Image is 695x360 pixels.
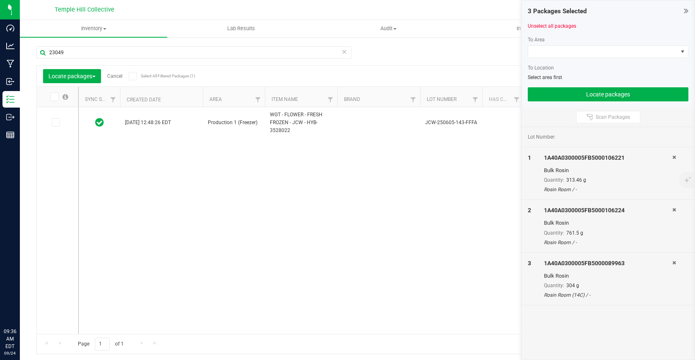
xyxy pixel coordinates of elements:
div: Bulk Rosin [544,272,672,280]
span: Select all records on this page [63,94,68,100]
span: Inventory Counts [505,25,567,32]
span: Lot Number: [528,133,556,141]
button: Locate packages [528,87,688,101]
p: 09/24 [4,350,16,356]
div: 1A40A0300005FB5000106224 [544,206,672,215]
a: Unselect all packages [528,23,576,29]
a: Audit [315,20,462,37]
inline-svg: Manufacturing [6,60,14,68]
span: Temple Hill Collective [55,6,114,13]
span: Quantity: [544,177,564,183]
div: Rosin Room / - [544,186,672,193]
span: To Location [528,65,554,71]
inline-svg: Inbound [6,77,14,86]
div: 1A40A0300005FB5000106221 [544,154,672,162]
button: Locate packages [43,69,101,83]
a: Inventory [20,20,167,37]
span: WGT - FLOWER - FRESH FROZEN - JCW - HYB-3528022 [270,111,332,135]
span: Page of 1 [71,338,130,350]
button: Scan Packages [576,111,640,123]
a: Lab Results [167,20,315,37]
span: [DATE] 12:48:26 EDT [125,119,171,127]
a: Filter [510,93,524,107]
iframe: Resource center [8,294,33,319]
div: Bulk Rosin [544,219,672,227]
div: 1A40A0300005FB5000089963 [544,259,672,268]
span: In Sync [95,117,104,128]
span: Locate packages [48,73,96,79]
inline-svg: Analytics [6,42,14,50]
a: Filter [469,93,482,107]
span: 304 g [566,283,579,288]
a: Filter [406,93,420,107]
inline-svg: Outbound [6,113,14,121]
div: Rosin Room / - [544,239,672,246]
span: 1 [528,154,531,161]
span: Quantity: [544,283,564,288]
a: Inventory Counts [462,20,610,37]
a: Item Name [272,96,298,102]
span: Inventory [20,25,167,32]
span: Select area first [528,74,562,80]
span: 313.46 g [566,177,586,183]
div: Rosin Room (14C) / - [544,291,672,299]
span: Clear [341,46,347,57]
a: Lot Number [427,96,457,102]
span: 761.5 g [566,230,583,236]
span: Quantity: [544,230,564,236]
span: 2 [528,207,531,214]
th: Has COA [482,87,524,107]
a: Sync Status [85,96,117,102]
span: Lab Results [216,25,266,32]
a: Cancel [107,73,123,79]
span: Scan Packages [596,114,630,120]
input: Search Package ID, Item Name, SKU, Lot or Part Number... [36,46,351,59]
a: Filter [251,93,265,107]
span: Select All Filtered Packages (1) [141,74,182,78]
inline-svg: Dashboard [6,24,14,32]
a: Filter [324,93,337,107]
span: JCW-250605-143-FFFA [425,119,477,127]
span: To Area [528,37,545,43]
a: Area [209,96,222,102]
span: Production 1 (Freezer) [208,119,260,127]
p: 09:36 AM EDT [4,328,16,350]
inline-svg: Inventory [6,95,14,103]
a: Filter [106,93,120,107]
a: Brand [344,96,360,102]
inline-svg: Reports [6,131,14,139]
span: Audit [315,25,462,32]
input: 1 [95,338,110,350]
span: 3 [528,260,531,266]
a: Created Date [127,97,161,103]
div: Bulk Rosin [544,166,672,175]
